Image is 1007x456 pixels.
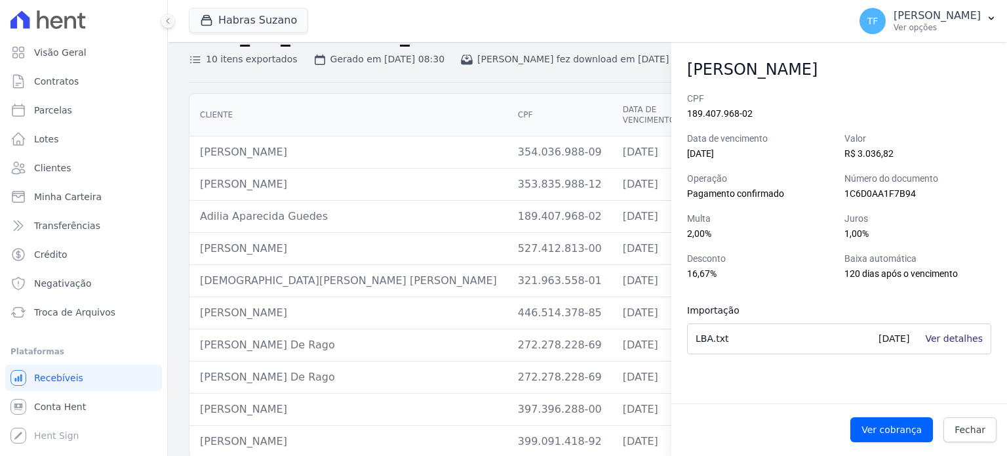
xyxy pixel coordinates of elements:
th: Data de vencimento [612,94,686,136]
a: Contratos [5,68,162,94]
h3: Importação [687,302,839,318]
a: Lotes [5,126,162,152]
span: Minha Carteira [34,190,102,203]
span: 120 dias após o vencimento [844,268,958,279]
span: Ver cobrança [861,423,922,436]
a: Minha Carteira [5,184,162,210]
a: Crédito [5,241,162,268]
a: Conta Hent [5,394,162,420]
span: Negativação [34,277,92,290]
td: [DATE] [612,394,686,426]
td: 353.835.988-12 [507,169,612,201]
td: 354.036.988-09 [507,136,612,169]
td: [DATE] [612,329,686,362]
span: 189.407.968-02 [687,108,753,119]
span: 1C6D0AA1F7B94 [844,188,916,199]
span: [DATE] [687,148,714,159]
span: Fechar [955,423,985,436]
td: [PERSON_NAME] [189,394,507,426]
td: Adilia Aparecida Guedes [189,201,507,233]
p: [PERSON_NAME] [894,9,981,22]
h2: [PERSON_NAME] [687,58,991,81]
td: [DATE] [612,362,686,394]
td: 272.278.228-69 [507,329,612,362]
span: 1,00% [844,228,869,239]
td: [PERSON_NAME] [189,297,507,329]
td: [DEMOGRAPHIC_DATA][PERSON_NAME] [PERSON_NAME] [189,265,507,297]
label: Juros [844,212,991,226]
a: Transferências [5,213,162,239]
label: Operação [687,172,834,186]
button: TF [PERSON_NAME] Ver opções [849,3,1007,39]
span: R$ 3.036,82 [844,148,894,159]
div: Plataformas [10,344,157,360]
td: 527.412.813-00 [507,233,612,265]
td: 189.407.968-02 [507,201,612,233]
td: [PERSON_NAME] [189,136,507,169]
td: [DATE] [612,233,686,265]
td: 397.396.288-00 [507,394,612,426]
span: Crédito [34,248,68,261]
span: TF [867,16,879,26]
span: Recebíveis [34,371,83,384]
span: Lotes [34,133,59,146]
td: 272.278.228-69 [507,362,612,394]
label: Valor [844,132,991,146]
span: Troca de Arquivos [34,306,115,319]
span: Parcelas [34,104,72,117]
td: 446.514.378-85 [507,297,612,329]
td: [PERSON_NAME] De Rago [189,329,507,362]
p: Ver opções [894,22,981,33]
div: [DATE] [871,324,917,354]
a: Troca de Arquivos [5,299,162,325]
td: [PERSON_NAME] [189,169,507,201]
label: CPF [687,92,991,106]
th: Cliente [189,94,507,136]
label: Data de vencimento [687,132,834,146]
td: [DATE] [612,297,686,329]
label: Desconto [687,252,834,266]
td: [DATE] [612,169,686,201]
span: 2,00% [687,228,711,239]
span: Pagamento confirmado [687,188,784,199]
span: Contratos [34,75,79,88]
span: Conta Hent [34,400,86,413]
span: Clientes [34,161,71,175]
a: Recebíveis [5,365,162,391]
div: Gerado em [DATE] 08:30 [313,52,445,66]
label: Multa [687,212,834,226]
button: Habras Suzano [189,8,308,33]
td: [PERSON_NAME] [189,233,507,265]
td: [DATE] [612,265,686,297]
span: Transferências [34,219,100,232]
a: Clientes [5,155,162,181]
span: Visão Geral [34,46,87,59]
a: Ver detalhes [925,333,983,344]
div: LBA.txt [688,324,871,354]
span: 16,67% [687,268,717,279]
label: Número do documento [844,172,991,186]
label: Baixa automática [844,252,991,266]
th: CPF [507,94,612,136]
td: 321.963.558-01 [507,265,612,297]
td: [DATE] [612,136,686,169]
td: [DATE] [612,201,686,233]
a: Negativação [5,270,162,297]
div: [PERSON_NAME] fez download em [DATE] 10:34 [460,52,698,66]
a: Visão Geral [5,39,162,66]
a: Parcelas [5,97,162,123]
div: 10 itens exportados [189,52,298,66]
td: [PERSON_NAME] De Rago [189,362,507,394]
